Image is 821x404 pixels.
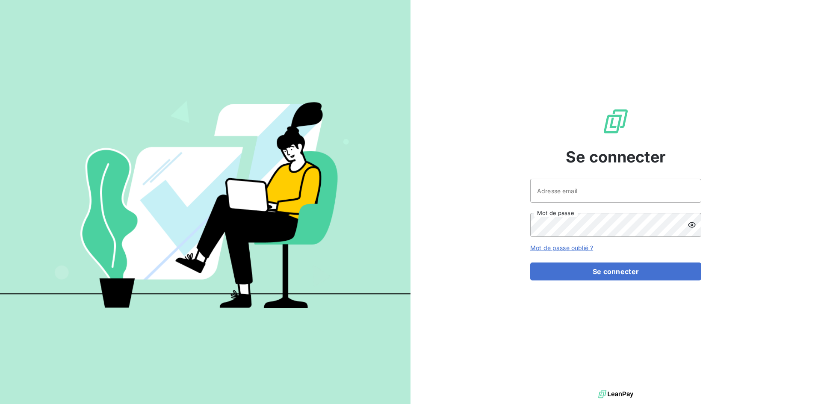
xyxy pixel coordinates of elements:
[530,244,593,251] a: Mot de passe oublié ?
[530,179,701,203] input: placeholder
[566,145,666,168] span: Se connecter
[530,262,701,280] button: Se connecter
[598,388,633,401] img: logo
[602,108,629,135] img: Logo LeanPay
